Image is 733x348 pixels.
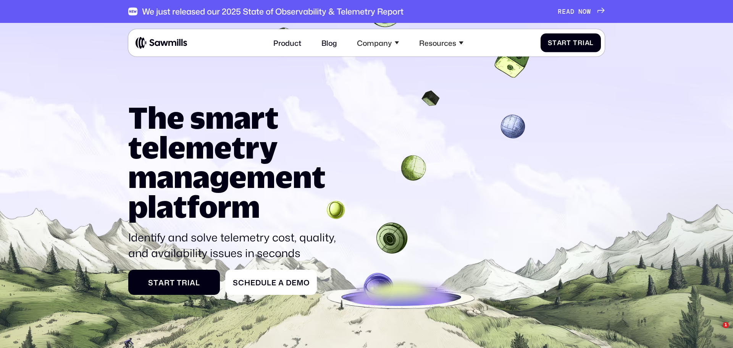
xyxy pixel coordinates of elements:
[182,278,187,287] span: r
[541,33,601,52] a: StartTrial
[583,8,587,15] span: O
[190,278,195,287] span: a
[419,38,456,47] div: Resources
[562,39,567,47] span: r
[316,33,342,53] a: Blog
[268,33,307,53] a: Product
[558,8,605,15] a: READNOW
[352,33,404,53] div: Company
[164,278,170,287] span: r
[357,38,392,47] div: Company
[297,278,304,287] span: m
[158,278,164,287] span: a
[177,278,182,287] span: T
[707,322,725,340] iframe: Intercom live chat
[255,278,261,287] span: d
[225,270,317,295] a: ScheduleaDemo
[585,39,590,47] span: a
[583,39,585,47] span: i
[562,8,566,15] span: E
[195,278,200,287] span: l
[153,278,158,287] span: t
[170,278,175,287] span: t
[578,8,583,15] span: N
[128,103,341,222] h1: The smart telemetry management platform
[587,8,591,15] span: W
[187,278,190,287] span: i
[414,33,469,53] div: Resources
[558,8,562,15] span: R
[128,230,341,261] p: Identify and solve telemetry cost, quality, and availability issues in seconds
[238,278,244,287] span: c
[267,278,271,287] span: l
[250,278,255,287] span: e
[548,39,552,47] span: S
[261,278,267,287] span: u
[723,322,729,328] span: 1
[573,39,578,47] span: T
[566,8,570,15] span: A
[578,39,583,47] span: r
[552,39,557,47] span: t
[128,270,220,295] a: StartTrial
[233,278,238,287] span: S
[567,39,571,47] span: t
[570,8,575,15] span: D
[589,39,594,47] span: l
[271,278,276,287] span: e
[304,278,310,287] span: o
[278,278,284,287] span: a
[148,278,153,287] span: S
[292,278,297,287] span: e
[286,278,292,287] span: D
[244,278,250,287] span: h
[142,6,404,16] div: We just released our 2025 State of Observability & Telemetry Report
[557,39,562,47] span: a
